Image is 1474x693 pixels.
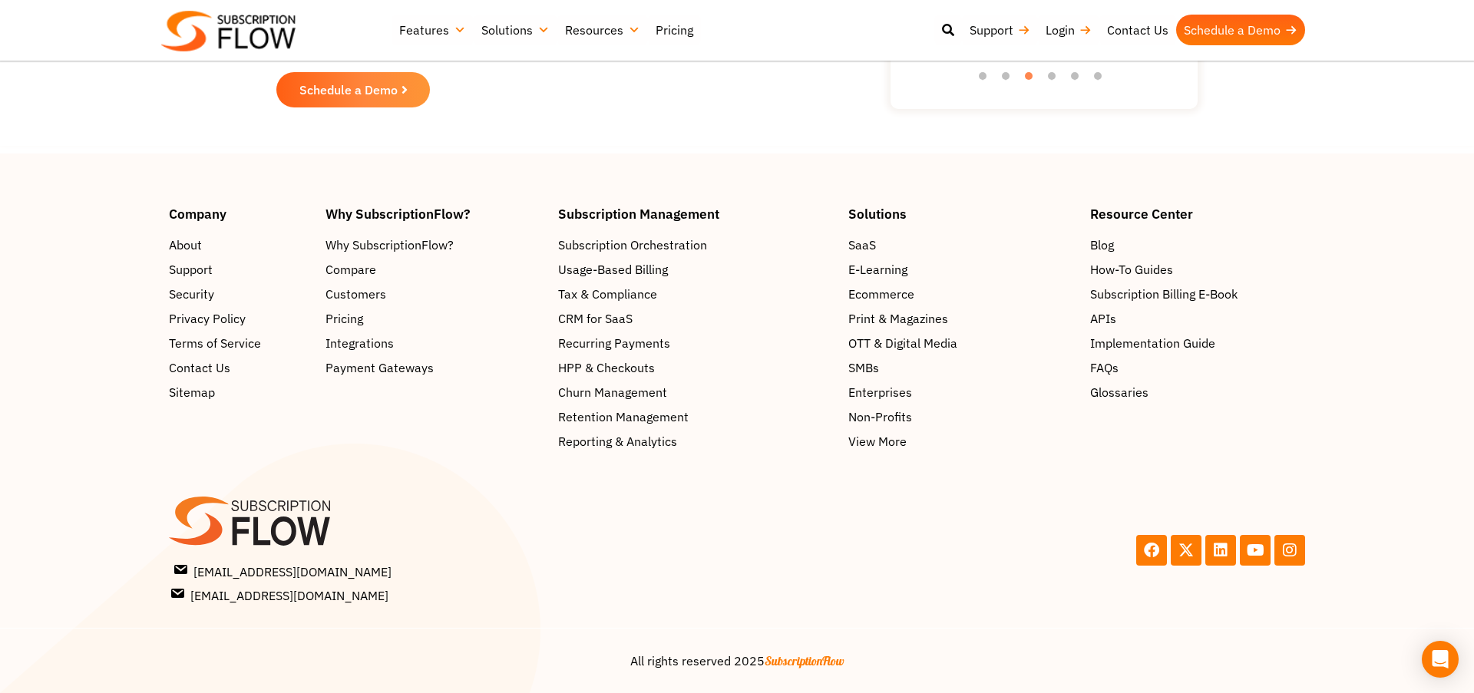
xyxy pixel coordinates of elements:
[558,236,707,254] span: Subscription Orchestration
[474,15,557,45] a: Solutions
[1090,236,1305,254] a: Blog
[648,15,701,45] a: Pricing
[558,383,667,401] span: Churn Management
[169,497,330,546] img: SF-logo
[1090,260,1305,279] a: How-To Guides
[558,408,689,426] span: Retention Management
[1090,236,1114,254] span: Blog
[169,260,213,279] span: Support
[558,334,670,352] span: Recurring Payments
[326,285,386,303] span: Customers
[848,260,907,279] span: E-Learning
[169,236,310,254] a: About
[848,383,1075,401] a: Enterprises
[848,285,914,303] span: Ecommerce
[1071,72,1086,87] button: 5 of 6
[169,236,202,254] span: About
[558,358,833,377] a: HPP & Checkouts
[169,652,1305,670] center: All rights reserved 2025
[169,358,230,377] span: Contact Us
[1090,383,1148,401] span: Glossaries
[1025,72,1040,87] button: 3 of 6
[848,309,948,328] span: Print & Magazines
[392,15,474,45] a: Features
[848,432,907,450] span: View More
[169,334,310,352] a: Terms of Service
[848,285,1075,303] a: Ecommerce
[169,285,310,303] a: Security
[848,408,1075,426] a: Non-Profits
[848,358,879,377] span: SMBs
[1090,285,1238,303] span: Subscription Billing E-Book
[558,358,655,377] span: HPP & Checkouts
[848,383,912,401] span: Enterprises
[962,15,1038,45] a: Support
[558,432,833,450] a: Reporting & Analytics
[326,358,544,377] a: Payment Gateways
[1090,383,1305,401] a: Glossaries
[172,585,388,605] span: [EMAIL_ADDRESS][DOMAIN_NAME]
[558,285,657,303] span: Tax & Compliance
[848,408,912,426] span: Non-Profits
[979,72,994,87] button: 1 of 6
[326,285,544,303] a: Customers
[326,358,434,377] span: Payment Gateways
[326,309,544,328] a: Pricing
[765,653,844,668] span: SubscriptionFlow
[1094,72,1109,87] button: 6 of 6
[169,334,261,352] span: Terms of Service
[276,72,430,107] a: Schedule a Demo
[848,334,1075,352] a: OTT & Digital Media
[326,309,363,328] span: Pricing
[1099,15,1176,45] a: Contact Us
[326,207,544,220] h4: Why SubscriptionFlow?
[169,358,310,377] a: Contact Us
[169,285,214,303] span: Security
[1090,309,1116,328] span: APIs
[1176,15,1305,45] a: Schedule a Demo
[299,84,398,96] span: Schedule a Demo
[1090,334,1305,352] a: Implementation Guide
[172,561,732,581] a: [EMAIL_ADDRESS][DOMAIN_NAME]
[169,309,246,328] span: Privacy Policy
[848,236,876,254] span: SaaS
[558,236,833,254] a: Subscription Orchestration
[326,260,544,279] a: Compare
[558,309,633,328] span: CRM for SaaS
[169,309,310,328] a: Privacy Policy
[558,334,833,352] a: Recurring Payments
[558,260,668,279] span: Usage-Based Billing
[1002,72,1017,87] button: 2 of 6
[1038,15,1099,45] a: Login
[169,207,310,220] h4: Company
[326,236,454,254] span: Why SubscriptionFlow?
[848,260,1075,279] a: E-Learning
[558,408,833,426] a: Retention Management
[557,15,648,45] a: Resources
[848,432,1075,450] a: View More
[172,585,732,605] a: [EMAIL_ADDRESS][DOMAIN_NAME]
[558,285,833,303] a: Tax & Compliance
[558,260,833,279] a: Usage-Based Billing
[558,383,833,401] a: Churn Management
[848,334,957,352] span: OTT & Digital Media
[169,383,310,401] a: Sitemap
[169,383,215,401] span: Sitemap
[326,260,376,279] span: Compare
[1422,641,1459,678] div: Open Intercom Messenger
[1090,358,1119,377] span: FAQs
[175,561,392,581] span: [EMAIL_ADDRESS][DOMAIN_NAME]
[326,334,394,352] span: Integrations
[848,236,1075,254] a: SaaS
[848,207,1075,220] h4: Solutions
[1090,309,1305,328] a: APIs
[326,236,544,254] a: Why SubscriptionFlow?
[1090,207,1305,220] h4: Resource Center
[1090,358,1305,377] a: FAQs
[558,432,677,450] span: Reporting & Analytics
[1090,334,1215,352] span: Implementation Guide
[558,207,833,220] h4: Subscription Management
[848,358,1075,377] a: SMBs
[326,334,544,352] a: Integrations
[848,309,1075,328] a: Print & Magazines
